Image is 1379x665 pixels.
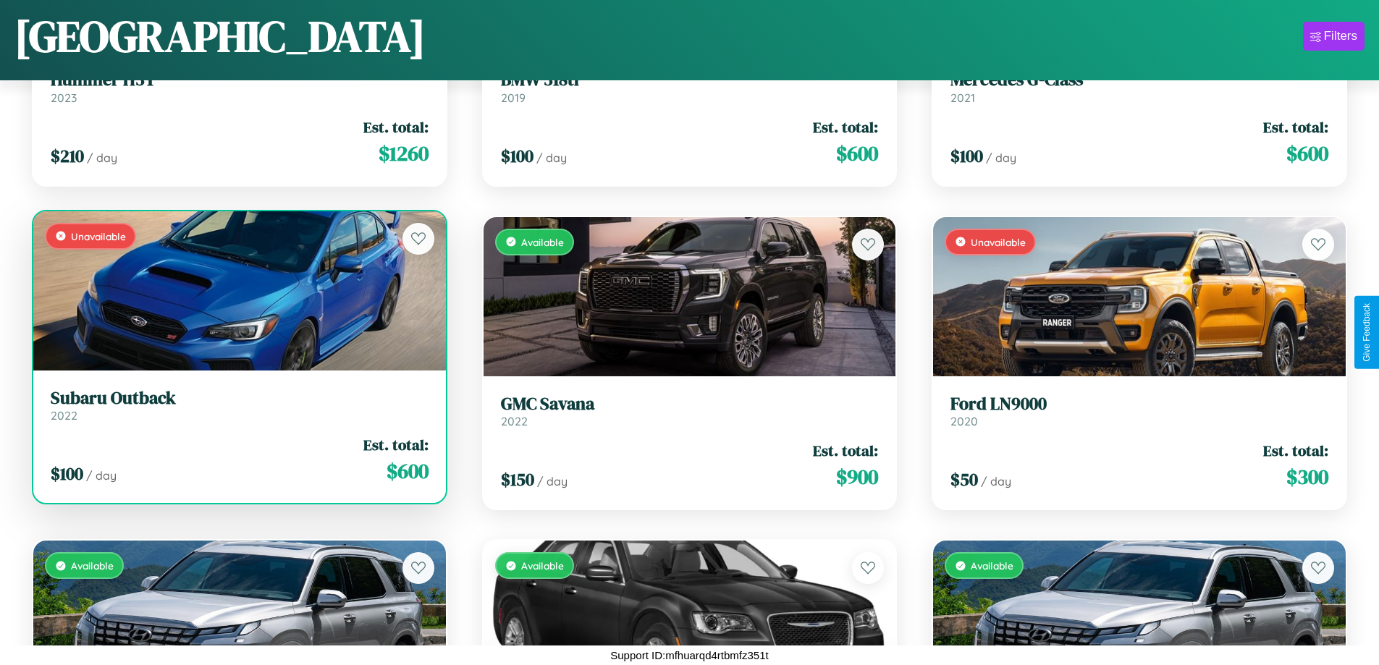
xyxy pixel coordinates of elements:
span: $ 1260 [379,139,429,168]
span: $ 210 [51,144,84,168]
span: $ 50 [950,467,978,491]
span: $ 600 [1286,139,1328,168]
h3: Mercedes G-Class [950,69,1328,90]
span: $ 600 [387,457,429,486]
h3: GMC Savana [501,394,879,415]
span: / day [536,151,567,165]
h3: BMW 318ti [501,69,879,90]
span: / day [981,474,1011,488]
span: / day [986,151,1016,165]
span: $ 100 [51,462,83,486]
div: Give Feedback [1362,303,1372,362]
span: Est. total: [1263,440,1328,461]
span: Unavailable [71,230,126,242]
span: $ 150 [501,467,534,491]
span: $ 100 [950,144,983,168]
span: Unavailable [971,236,1026,248]
h3: Ford LN9000 [950,394,1328,415]
span: Est. total: [1263,117,1328,137]
span: Available [971,559,1013,572]
a: Mercedes G-Class2021 [950,69,1328,105]
span: Available [71,559,114,572]
span: Available [521,236,564,248]
a: GMC Savana2022 [501,394,879,429]
span: 2022 [51,408,77,423]
h3: Subaru Outback [51,388,429,409]
span: Est. total: [813,117,878,137]
span: 2020 [950,414,978,428]
span: Est. total: [813,440,878,461]
span: Est. total: [363,434,429,455]
span: Est. total: [363,117,429,137]
h1: [GEOGRAPHIC_DATA] [14,7,426,66]
span: 2021 [950,90,975,105]
span: 2019 [501,90,526,105]
p: Support ID: mfhuarqd4rtbmfz351t [610,645,768,665]
span: $ 600 [836,139,878,168]
span: 2023 [51,90,77,105]
span: / day [537,474,568,488]
span: Available [521,559,564,572]
span: $ 300 [1286,462,1328,491]
h3: Hummer H3T [51,69,429,90]
span: $ 100 [501,144,534,168]
a: Hummer H3T2023 [51,69,429,105]
a: Subaru Outback2022 [51,388,429,423]
div: Filters [1324,29,1357,43]
span: $ 900 [836,462,878,491]
a: Ford LN90002020 [950,394,1328,429]
a: BMW 318ti2019 [501,69,879,105]
span: / day [87,151,117,165]
span: / day [86,468,117,483]
button: Filters [1303,22,1365,51]
span: 2022 [501,414,528,428]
